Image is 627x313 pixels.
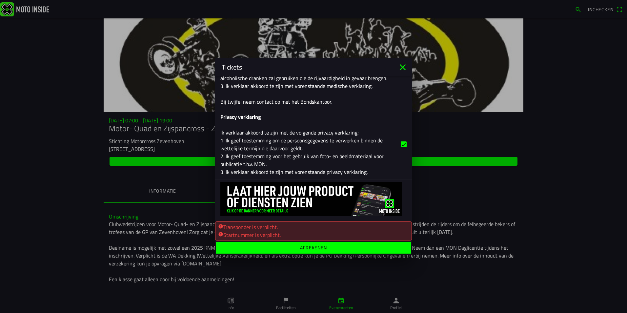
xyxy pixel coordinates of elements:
[220,182,402,216] img: 0moMHOOY3raU3U3gHW5KpNDKZy0idSAADlCDDHtX.jpg
[218,223,409,231] div: Transponder is verplicht.
[218,224,223,229] ion-icon: alert
[300,245,327,250] ion-label: Afrekenen
[218,231,409,239] div: Startnummer is verplicht.
[397,62,408,73] ion-icon: close
[218,232,223,237] ion-icon: alert
[215,62,397,72] ion-title: Tickets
